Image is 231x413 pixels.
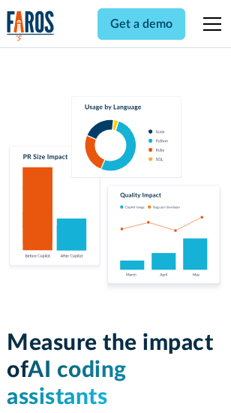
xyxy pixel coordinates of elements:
img: Logo of the analytics and reporting company Faros. [7,11,55,41]
span: AI coding assistants [7,359,127,408]
div: menu [194,6,224,42]
h1: Measure the impact of [7,330,224,411]
a: Get a demo [97,8,185,40]
img: Charts tracking GitHub Copilot's usage and impact on velocity and quality [7,96,224,294]
a: home [7,11,55,41]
